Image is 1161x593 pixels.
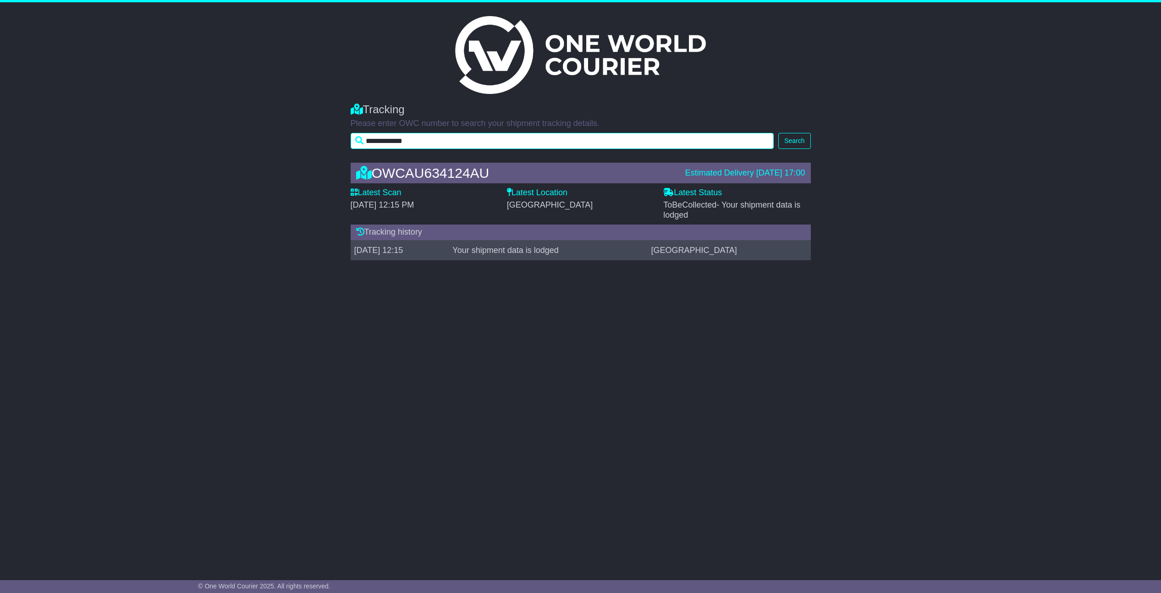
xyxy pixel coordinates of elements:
img: Light [455,16,705,94]
div: Estimated Delivery [DATE] 17:00 [685,168,805,178]
span: ToBeCollected [663,200,800,220]
div: Tracking [351,103,811,116]
div: Tracking history [351,225,811,240]
td: Your shipment data is lodged [449,240,647,260]
label: Latest Location [507,188,567,198]
label: Latest Scan [351,188,402,198]
td: [DATE] 12:15 [351,240,449,260]
span: [GEOGRAPHIC_DATA] [507,200,593,209]
div: OWCAU634124AU [352,165,681,181]
button: Search [778,133,810,149]
span: © One World Courier 2025. All rights reserved. [198,582,330,590]
p: Please enter OWC number to search your shipment tracking details. [351,119,811,129]
label: Latest Status [663,188,722,198]
span: [DATE] 12:15 PM [351,200,414,209]
td: [GEOGRAPHIC_DATA] [648,240,811,260]
span: - Your shipment data is lodged [663,200,800,220]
